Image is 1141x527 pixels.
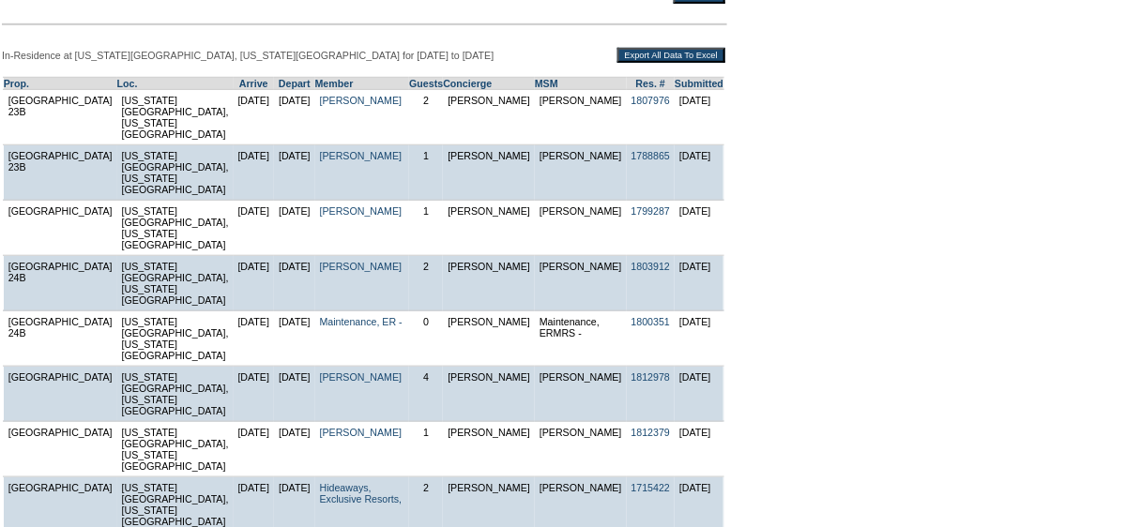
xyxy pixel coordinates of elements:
[117,367,234,422] td: [US_STATE][GEOGRAPHIC_DATA], [US_STATE][GEOGRAPHIC_DATA]
[320,316,403,327] a: Maintenance, ER -
[631,95,671,106] a: 1807976
[2,50,494,61] span: In-Residence at [US_STATE][GEOGRAPHIC_DATA], [US_STATE][GEOGRAPHIC_DATA] for [DATE] to [DATE]
[117,78,138,89] a: Loc.
[3,256,116,311] td: [GEOGRAPHIC_DATA] 24B
[631,371,671,383] a: 1812978
[535,145,627,201] td: [PERSON_NAME]
[3,422,116,477] td: [GEOGRAPHIC_DATA]
[320,427,403,438] a: [PERSON_NAME]
[274,367,315,422] td: [DATE]
[409,90,443,145] td: 2
[409,201,443,256] td: 1
[320,150,403,161] a: [PERSON_NAME]
[3,311,116,367] td: [GEOGRAPHIC_DATA] 24B
[409,145,443,201] td: 1
[409,311,443,367] td: 0
[3,367,116,422] td: [GEOGRAPHIC_DATA]
[320,482,403,504] a: Hideaways, Exclusive Resorts,
[234,256,275,311] td: [DATE]
[117,256,234,311] td: [US_STATE][GEOGRAPHIC_DATA], [US_STATE][GEOGRAPHIC_DATA]
[117,422,234,477] td: [US_STATE][GEOGRAPHIC_DATA], [US_STATE][GEOGRAPHIC_DATA]
[3,90,116,145] td: [GEOGRAPHIC_DATA] 23B
[535,367,627,422] td: [PERSON_NAME]
[617,48,725,63] input: Export All Data To Excel
[234,422,275,477] td: [DATE]
[409,78,443,89] a: Guests
[320,95,403,106] a: [PERSON_NAME]
[274,90,315,145] td: [DATE]
[675,145,724,201] td: [DATE]
[443,367,535,422] td: [PERSON_NAME]
[535,78,558,89] a: MSM
[117,145,234,201] td: [US_STATE][GEOGRAPHIC_DATA], [US_STATE][GEOGRAPHIC_DATA]
[443,90,535,145] td: [PERSON_NAME]
[239,78,268,89] a: Arrive
[234,311,275,367] td: [DATE]
[535,422,627,477] td: [PERSON_NAME]
[675,256,724,311] td: [DATE]
[274,256,315,311] td: [DATE]
[675,422,724,477] td: [DATE]
[675,90,724,145] td: [DATE]
[535,311,627,367] td: Maintenance, ERMRS -
[409,422,443,477] td: 1
[443,78,492,89] a: Concierge
[117,311,234,367] td: [US_STATE][GEOGRAPHIC_DATA], [US_STATE][GEOGRAPHIC_DATA]
[535,201,627,256] td: [PERSON_NAME]
[315,78,354,89] a: Member
[234,367,275,422] td: [DATE]
[443,256,535,311] td: [PERSON_NAME]
[234,201,275,256] td: [DATE]
[320,205,403,217] a: [PERSON_NAME]
[631,261,671,272] a: 1803912
[320,371,403,383] a: [PERSON_NAME]
[117,201,234,256] td: [US_STATE][GEOGRAPHIC_DATA], [US_STATE][GEOGRAPHIC_DATA]
[274,311,315,367] td: [DATE]
[631,205,671,217] a: 1799287
[409,367,443,422] td: 4
[443,145,535,201] td: [PERSON_NAME]
[279,78,311,89] a: Depart
[234,145,275,201] td: [DATE]
[675,201,724,256] td: [DATE]
[631,482,671,493] a: 1715422
[631,427,671,438] a: 1812379
[443,311,535,367] td: [PERSON_NAME]
[409,256,443,311] td: 2
[675,311,724,367] td: [DATE]
[636,78,665,89] a: Res. #
[675,367,724,422] td: [DATE]
[234,90,275,145] td: [DATE]
[117,90,234,145] td: [US_STATE][GEOGRAPHIC_DATA], [US_STATE][GEOGRAPHIC_DATA]
[535,256,627,311] td: [PERSON_NAME]
[274,422,315,477] td: [DATE]
[631,150,671,161] a: 1788865
[443,422,535,477] td: [PERSON_NAME]
[4,78,29,89] a: Prop.
[535,90,627,145] td: [PERSON_NAME]
[274,201,315,256] td: [DATE]
[3,145,116,201] td: [GEOGRAPHIC_DATA] 23B
[3,201,116,256] td: [GEOGRAPHIC_DATA]
[675,78,723,89] a: Submitted
[320,261,403,272] a: [PERSON_NAME]
[631,316,671,327] a: 1800351
[443,201,535,256] td: [PERSON_NAME]
[274,145,315,201] td: [DATE]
